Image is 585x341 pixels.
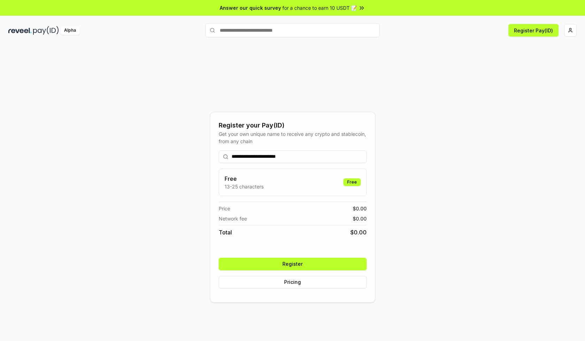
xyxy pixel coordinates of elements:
div: Get your own unique name to receive any crypto and stablecoin, from any chain [219,130,367,145]
img: pay_id [33,26,59,35]
div: Free [343,178,361,186]
span: for a chance to earn 10 USDT 📝 [282,4,357,11]
img: reveel_dark [8,26,32,35]
span: $ 0.00 [353,215,367,222]
button: Pricing [219,276,367,288]
div: Register your Pay(ID) [219,121,367,130]
span: Network fee [219,215,247,222]
div: Alpha [60,26,80,35]
span: Price [219,205,230,212]
span: Answer our quick survey [220,4,281,11]
span: Total [219,228,232,237]
p: 13-25 characters [225,183,264,190]
h3: Free [225,175,264,183]
span: $ 0.00 [350,228,367,237]
button: Register [219,258,367,270]
button: Register Pay(ID) [508,24,559,37]
span: $ 0.00 [353,205,367,212]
